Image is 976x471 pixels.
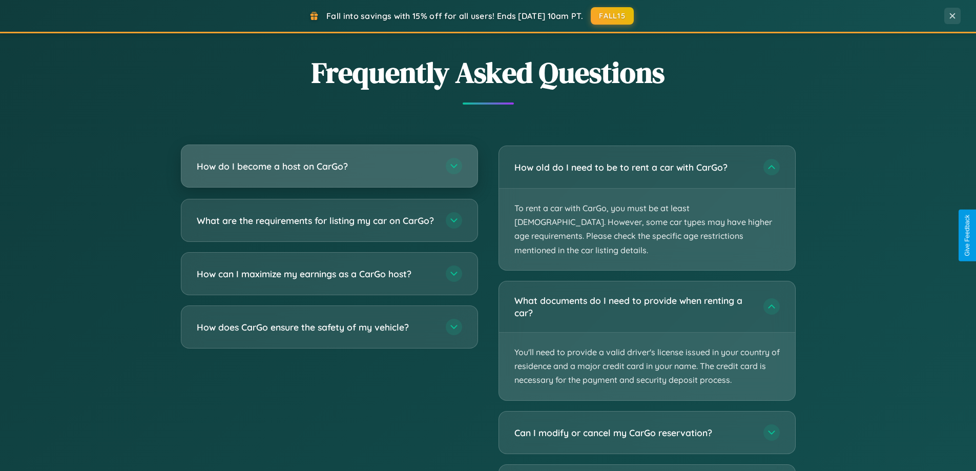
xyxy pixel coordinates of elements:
[181,53,796,92] h2: Frequently Asked Questions
[591,7,634,25] button: FALL15
[197,321,435,334] h3: How does CarGo ensure the safety of my vehicle?
[514,161,753,174] h3: How old do I need to be to rent a car with CarGo?
[514,426,753,439] h3: Can I modify or cancel my CarGo reservation?
[499,333,795,400] p: You'll need to provide a valid driver's license issued in your country of residence and a major c...
[499,189,795,270] p: To rent a car with CarGo, you must be at least [DEMOGRAPHIC_DATA]. However, some car types may ha...
[514,294,753,319] h3: What documents do I need to provide when renting a car?
[197,160,435,173] h3: How do I become a host on CarGo?
[964,215,971,256] div: Give Feedback
[326,11,583,21] span: Fall into savings with 15% off for all users! Ends [DATE] 10am PT.
[197,214,435,227] h3: What are the requirements for listing my car on CarGo?
[197,268,435,280] h3: How can I maximize my earnings as a CarGo host?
